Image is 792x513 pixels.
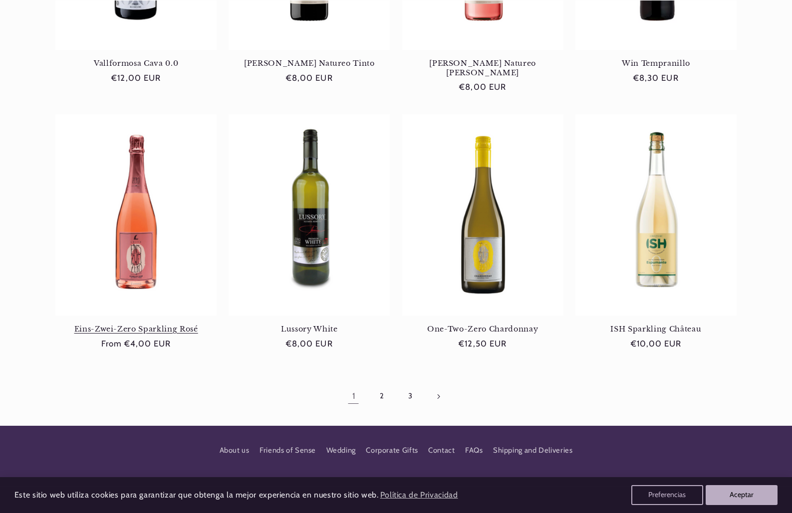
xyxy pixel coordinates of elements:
[402,59,563,77] a: [PERSON_NAME] Natureo [PERSON_NAME]
[428,442,455,460] a: Contact
[706,485,778,505] button: Aceptar
[229,325,390,334] a: Lussory White
[465,442,483,460] a: FAQs
[427,385,450,408] a: Next page
[493,442,573,460] a: Shipping and Deliveries
[260,442,316,460] a: Friends of Sense
[55,59,217,68] a: Vallformosa Cava 0.0
[575,59,737,68] a: Win Tempranillo
[631,485,703,505] button: Preferencias
[378,487,459,504] a: Política de Privacidad (opens in a new tab)
[55,385,737,408] nav: Pagination
[14,490,379,500] span: Este sitio web utiliza cookies para garantizar que obtenga la mejor experiencia en nuestro sitio ...
[342,385,365,408] a: Page 1
[366,442,418,460] a: Corporate Gifts
[55,325,217,334] a: Eins-Zwei-Zero Sparkling Rosé
[326,442,356,460] a: Wedding
[402,325,563,334] a: One-Two-Zero Chardonnay
[220,444,250,460] a: About us
[229,59,390,68] a: [PERSON_NAME] Natureo Tinto
[399,385,422,408] a: Page 3
[575,325,737,334] a: ISH Sparkling Château
[370,385,393,408] a: Page 2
